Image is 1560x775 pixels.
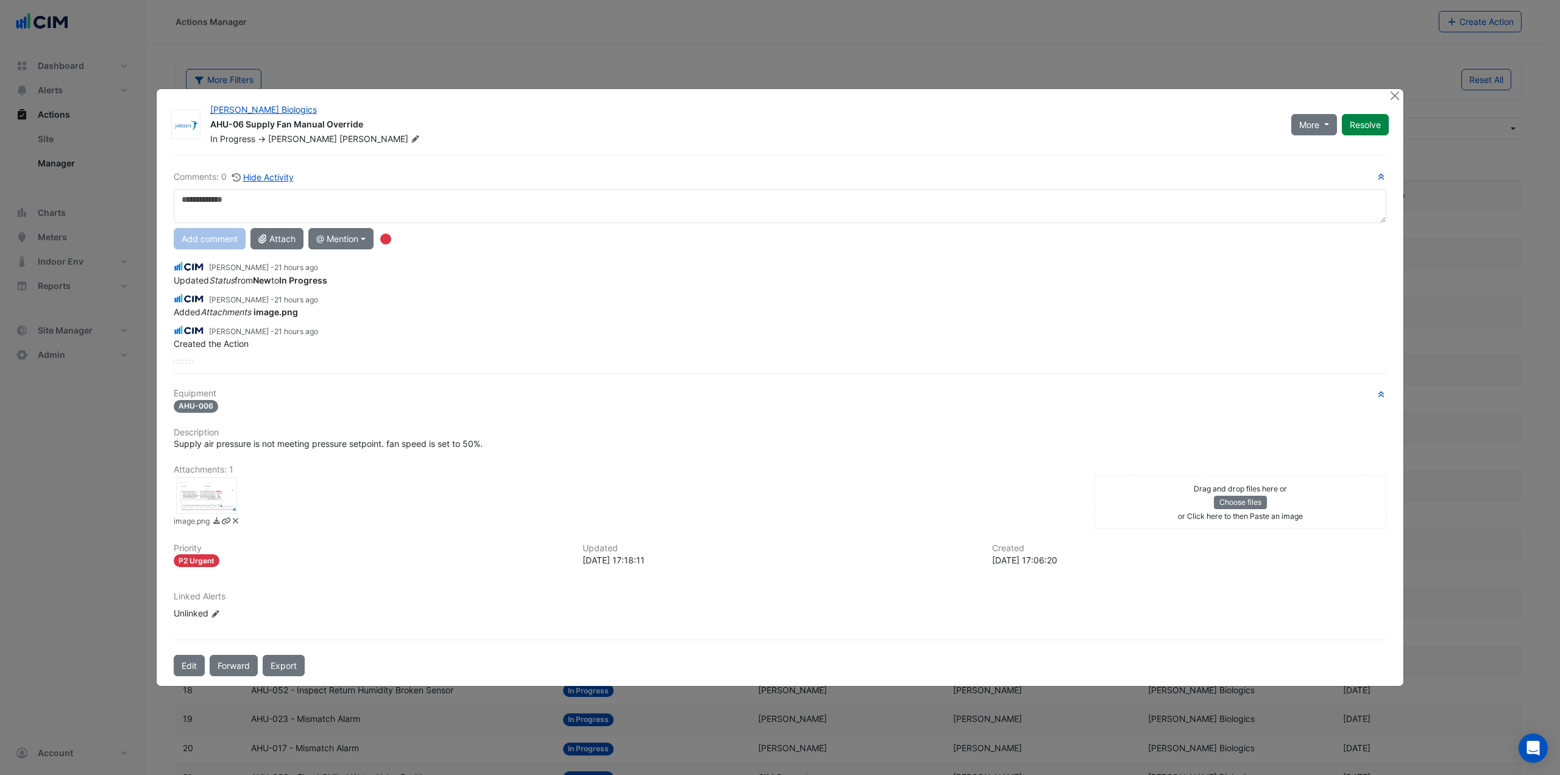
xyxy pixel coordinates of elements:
[174,388,1386,399] h6: Equipment
[274,263,318,272] span: 2025-09-23 17:18:11
[200,307,251,317] em: Attachments
[174,324,204,337] img: CIM
[583,543,977,554] h6: Updated
[1178,512,1303,521] small: or Click here to then Paste an image
[210,655,258,676] button: Forward
[263,655,305,676] a: Export
[250,228,303,249] button: Attach
[174,307,298,317] span: Added
[308,228,374,249] button: @ Mention
[212,516,221,529] a: Download
[1214,496,1267,509] button: Choose files
[258,134,266,144] span: ->
[209,275,235,285] em: Status
[174,275,327,285] span: Updated from to
[253,275,271,285] strong: New
[174,543,568,554] h6: Priority
[211,609,220,618] fa-icon: Edit Linked Alerts
[253,307,298,317] strong: image.png
[174,438,483,449] span: Supply air pressure is not meeting pressure setpoint. fan speed is set to 50%.
[1342,114,1389,135] button: Resolve
[232,170,294,184] button: Hide Activity
[583,554,977,566] div: [DATE] 17:18:11
[210,104,317,115] a: [PERSON_NAME] Biologics
[1291,114,1337,135] button: More
[209,262,318,273] small: [PERSON_NAME] -
[174,170,294,184] div: Comments: 0
[174,465,1386,475] h6: Attachments: 1
[221,516,230,529] a: Copy link to clipboard
[172,119,200,131] img: JnJ Janssen
[176,477,237,514] div: image.png
[1299,118,1319,131] span: More
[992,543,1386,554] h6: Created
[274,327,318,336] span: 2025-09-23 17:06:20
[1194,484,1287,493] small: Drag and drop files here or
[209,295,318,305] small: [PERSON_NAME] -
[174,607,320,620] div: Unlinked
[1388,89,1401,102] button: Close
[339,133,422,145] span: [PERSON_NAME]
[231,516,240,529] a: Delete
[174,400,218,413] span: AHU-006
[992,554,1386,566] div: [DATE] 17:06:20
[174,338,249,349] span: Created the Action
[279,275,327,285] strong: In Progress
[174,516,210,529] small: image.png
[1519,734,1548,763] div: Open Intercom Messenger
[174,591,1386,602] h6: Linked Alerts
[174,554,219,567] div: P2 Urgent
[209,326,318,337] small: [PERSON_NAME] -
[174,260,204,273] img: CIM
[174,655,205,676] button: Edit
[210,118,1277,133] div: AHU-06 Supply Fan Manual Override
[274,295,318,304] span: 2025-09-23 17:06:33
[174,427,1386,438] h6: Description
[380,234,391,245] div: Tooltip anchor
[174,292,204,305] img: CIM
[268,134,337,144] span: [PERSON_NAME]
[210,134,255,144] span: In Progress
